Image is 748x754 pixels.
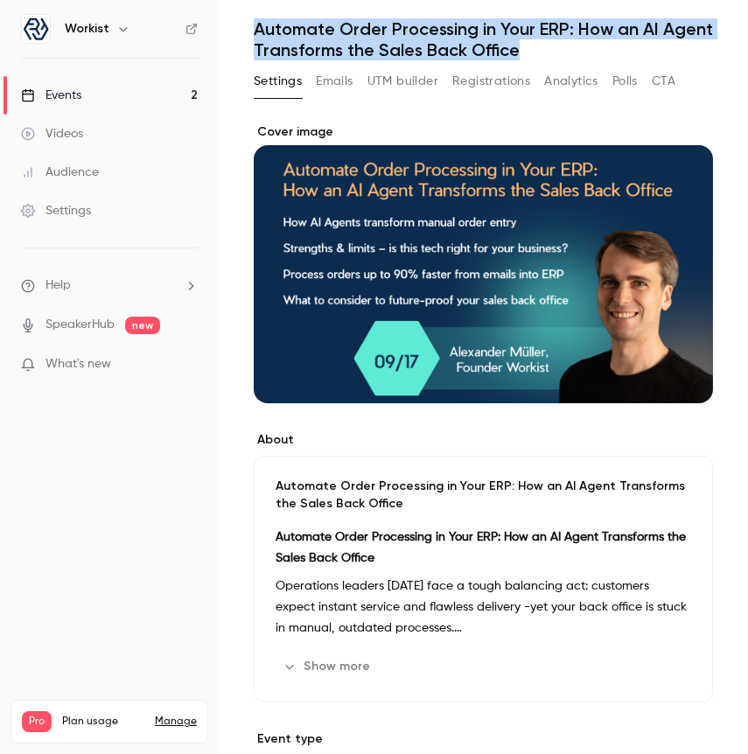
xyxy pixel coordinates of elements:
button: CTA [652,67,675,95]
h6: Workist [65,20,109,38]
button: Registrations [452,67,530,95]
button: Settings [254,67,302,95]
div: Videos [21,125,83,143]
strong: Automate Order Processing in Your ERP: How an AI Agent Transforms the Sales Back Office [276,531,686,564]
div: Settings [21,202,91,220]
label: About [254,431,713,449]
div: Audience [21,164,99,181]
span: What's new [45,355,111,374]
label: Cover image [254,123,713,141]
img: Workist [22,15,50,43]
li: help-dropdown-opener [21,276,198,295]
p: Event type [254,730,713,748]
button: Emails [316,67,353,95]
p: Automate Order Processing in Your ERP: How an AI Agent Transforms the Sales Back Office [276,478,691,513]
button: Show more [276,653,381,681]
h1: Automate Order Processing in Your ERP: How an AI Agent Transforms the Sales Back Office [254,18,713,60]
span: Pro [22,711,52,732]
section: Cover image [254,123,713,403]
button: UTM builder [367,67,438,95]
button: Analytics [544,67,598,95]
span: Help [45,276,71,295]
button: Polls [612,67,638,95]
span: new [125,317,160,334]
iframe: Noticeable Trigger [177,357,198,373]
a: Manage [155,715,197,729]
a: SpeakerHub [45,316,115,334]
span: Plan usage [62,715,144,729]
p: Operations leaders [DATE] face a tough balancing act: customers expect instant service and flawle... [276,576,691,639]
div: Events [21,87,81,104]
